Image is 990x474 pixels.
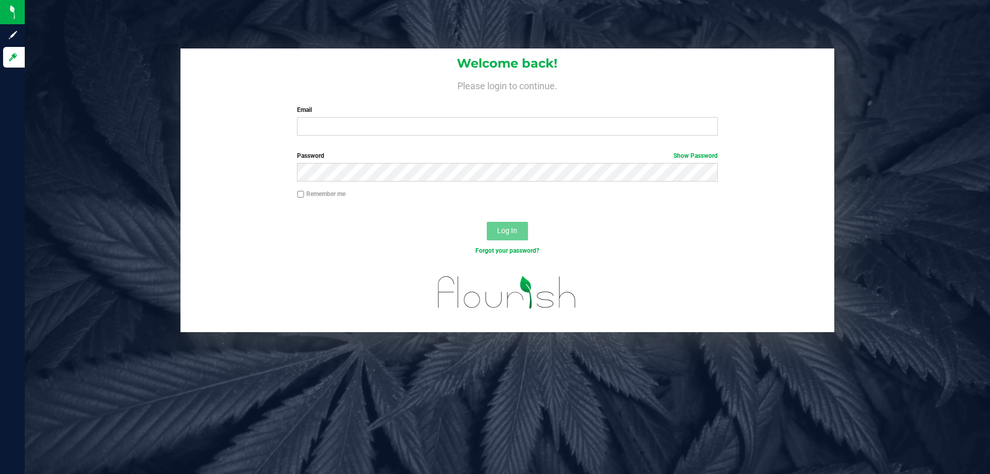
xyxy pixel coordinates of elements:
[673,152,718,159] a: Show Password
[297,191,304,198] input: Remember me
[8,52,18,62] inline-svg: Log in
[297,152,324,159] span: Password
[425,266,589,319] img: flourish_logo.svg
[297,189,345,199] label: Remember me
[180,57,834,70] h1: Welcome back!
[475,247,539,254] a: Forgot your password?
[497,226,517,235] span: Log In
[487,222,528,240] button: Log In
[180,78,834,91] h4: Please login to continue.
[297,105,717,115] label: Email
[8,30,18,40] inline-svg: Sign up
